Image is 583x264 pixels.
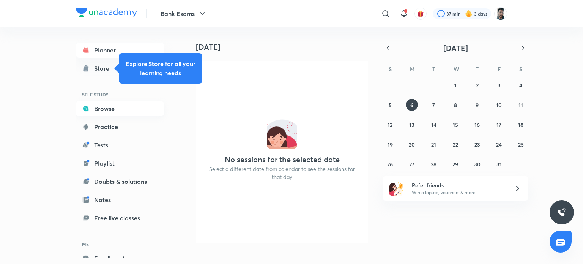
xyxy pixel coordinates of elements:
[519,82,522,89] abbr: October 4, 2025
[476,65,479,73] abbr: Thursday
[76,192,164,207] a: Notes
[384,119,396,131] button: October 12, 2025
[519,65,522,73] abbr: Saturday
[476,82,479,89] abbr: October 2, 2025
[518,141,524,148] abbr: October 25, 2025
[417,10,424,17] img: avatar
[515,138,527,150] button: October 25, 2025
[515,79,527,91] button: October 4, 2025
[515,119,527,131] button: October 18, 2025
[393,43,518,53] button: [DATE]
[515,99,527,111] button: October 11, 2025
[432,101,435,109] abbr: October 7, 2025
[449,119,462,131] button: October 15, 2025
[518,121,523,128] abbr: October 18, 2025
[496,121,501,128] abbr: October 17, 2025
[412,189,505,196] p: Win a laptop, vouchers & more
[453,141,458,148] abbr: October 22, 2025
[409,161,414,168] abbr: October 27, 2025
[156,6,211,21] button: Bank Exams
[453,121,458,128] abbr: October 15, 2025
[406,158,418,170] button: October 27, 2025
[471,158,483,170] button: October 30, 2025
[412,181,505,189] h6: Refer friends
[476,101,479,109] abbr: October 9, 2025
[518,101,523,109] abbr: October 11, 2025
[431,141,436,148] abbr: October 21, 2025
[449,79,462,91] button: October 1, 2025
[493,99,505,111] button: October 10, 2025
[389,65,392,73] abbr: Sunday
[410,101,413,109] abbr: October 6, 2025
[76,174,164,189] a: Doubts & solutions
[493,138,505,150] button: October 24, 2025
[76,8,137,19] a: Company Logo
[443,43,468,53] span: [DATE]
[409,141,415,148] abbr: October 20, 2025
[471,138,483,150] button: October 23, 2025
[384,158,396,170] button: October 26, 2025
[454,82,457,89] abbr: October 1, 2025
[449,158,462,170] button: October 29, 2025
[76,119,164,134] a: Practice
[389,101,392,109] abbr: October 5, 2025
[267,119,297,149] img: No events
[557,208,566,217] img: ttu
[384,138,396,150] button: October 19, 2025
[225,155,340,164] h4: No sessions for the selected date
[388,121,392,128] abbr: October 12, 2025
[76,138,164,153] a: Tests
[76,43,164,58] a: Planner
[474,161,481,168] abbr: October 30, 2025
[76,101,164,116] a: Browse
[471,119,483,131] button: October 16, 2025
[76,156,164,171] a: Playlist
[496,161,502,168] abbr: October 31, 2025
[205,165,359,181] p: Select a different date from calendar to see the sessions for that day
[454,65,459,73] abbr: Wednesday
[387,161,393,168] abbr: October 26, 2025
[431,161,436,168] abbr: October 28, 2025
[452,161,458,168] abbr: October 29, 2025
[496,141,502,148] abbr: October 24, 2025
[471,79,483,91] button: October 2, 2025
[431,121,436,128] abbr: October 14, 2025
[406,138,418,150] button: October 20, 2025
[474,141,480,148] abbr: October 23, 2025
[493,119,505,131] button: October 17, 2025
[493,158,505,170] button: October 31, 2025
[428,138,440,150] button: October 21, 2025
[410,65,414,73] abbr: Monday
[76,238,164,251] h6: ME
[471,99,483,111] button: October 9, 2025
[493,79,505,91] button: October 3, 2025
[428,99,440,111] button: October 7, 2025
[498,65,501,73] abbr: Friday
[409,121,414,128] abbr: October 13, 2025
[389,181,404,196] img: referral
[498,82,501,89] abbr: October 3, 2025
[474,121,480,128] abbr: October 16, 2025
[76,8,137,17] img: Company Logo
[76,61,164,76] a: Store
[76,210,164,226] a: Free live classes
[449,99,462,111] button: October 8, 2025
[414,8,427,20] button: avatar
[494,7,507,20] img: Snehasish Das
[432,65,435,73] abbr: Tuesday
[384,99,396,111] button: October 5, 2025
[454,101,457,109] abbr: October 8, 2025
[196,43,374,52] h4: [DATE]
[76,88,164,101] h6: SELF STUDY
[496,101,502,109] abbr: October 10, 2025
[406,119,418,131] button: October 13, 2025
[125,59,196,77] h5: Explore Store for all your learning needs
[94,64,114,73] div: Store
[465,10,473,17] img: streak
[428,158,440,170] button: October 28, 2025
[428,119,440,131] button: October 14, 2025
[388,141,393,148] abbr: October 19, 2025
[406,99,418,111] button: October 6, 2025
[449,138,462,150] button: October 22, 2025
